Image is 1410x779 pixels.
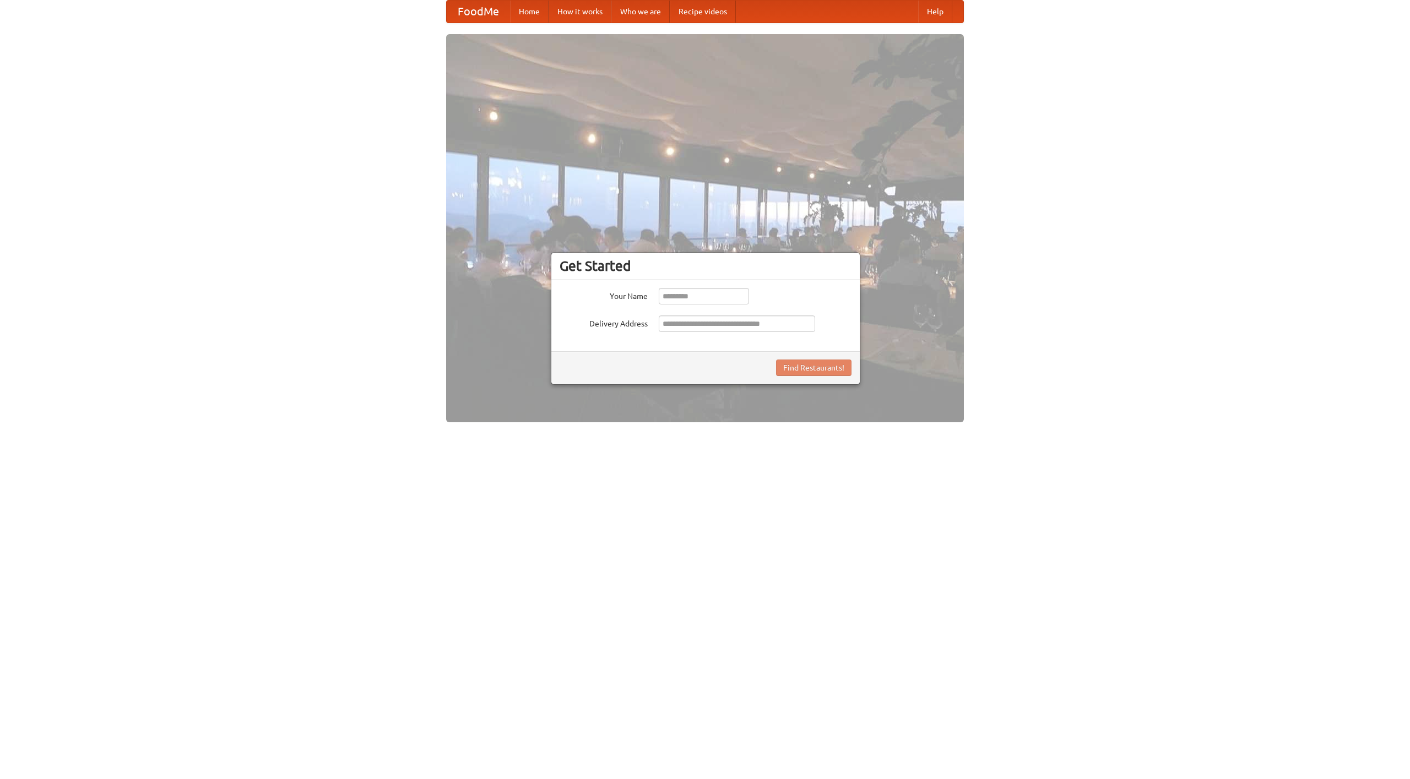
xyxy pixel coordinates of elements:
label: Delivery Address [560,315,648,329]
a: FoodMe [447,1,510,23]
a: How it works [549,1,611,23]
a: Help [918,1,952,23]
a: Who we are [611,1,670,23]
label: Your Name [560,288,648,302]
a: Recipe videos [670,1,736,23]
h3: Get Started [560,258,852,274]
button: Find Restaurants! [776,359,852,376]
a: Home [510,1,549,23]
